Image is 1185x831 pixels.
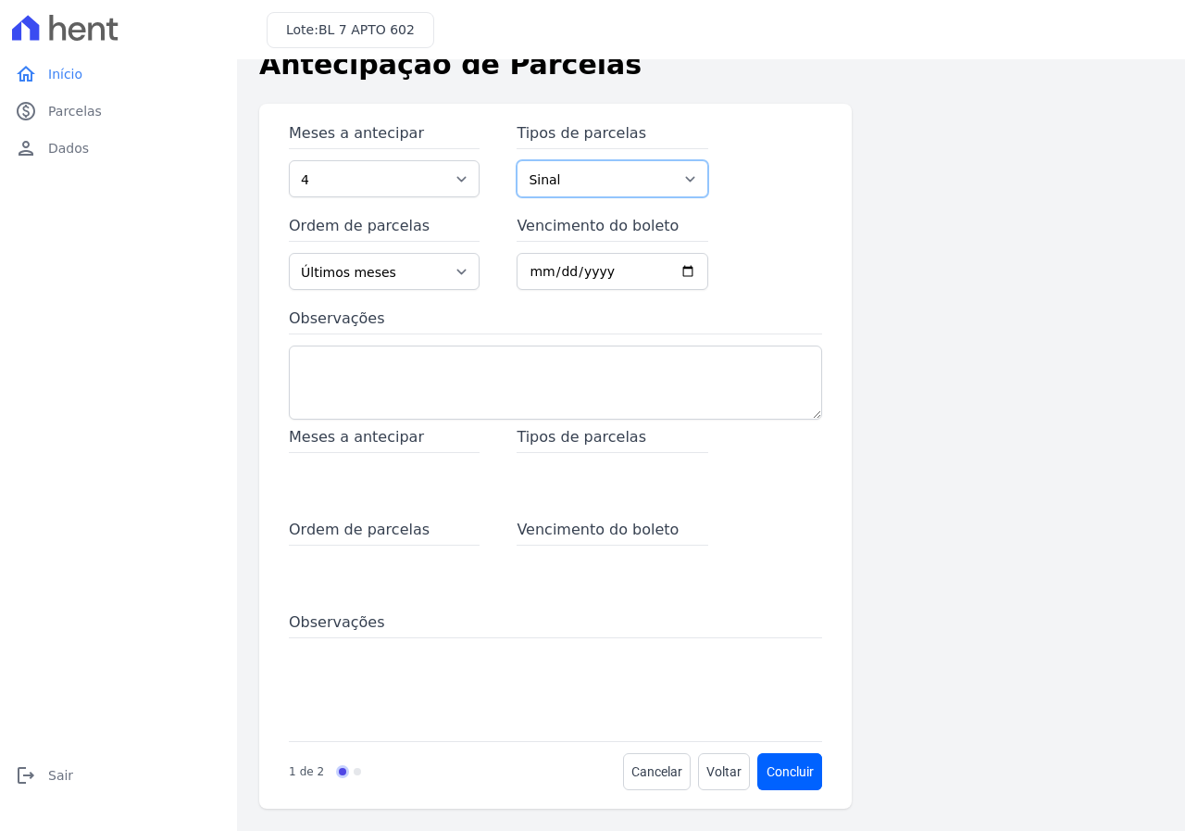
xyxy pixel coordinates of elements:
p: de 2 [300,763,324,780]
p: 1 [289,763,296,780]
nav: Progress [289,753,361,790]
i: logout [15,764,37,787]
a: Voltar [698,753,750,790]
label: Tipos de parcelas [517,122,707,149]
h1: Antecipação de Parcelas [259,44,1163,85]
label: Vencimento do boleto [517,215,707,242]
span: Meses a antecipar [289,426,480,453]
span: Dados [48,139,89,157]
span: Ordem de parcelas [289,519,480,546]
a: homeInício [7,56,230,93]
h3: Lote: [286,20,415,40]
span: Vencimento do boleto [517,519,707,546]
span: Sair [48,766,73,785]
span: Tipos de parcelas [517,426,707,453]
span: Início [48,65,82,83]
a: Avançar [757,753,822,790]
i: paid [15,100,37,122]
a: logoutSair [7,757,230,794]
span: Voltar [706,762,742,781]
a: personDados [7,130,230,167]
span: Observações [289,611,822,638]
span: Cancelar [631,762,682,781]
button: Concluir [758,753,822,790]
span: Parcelas [48,102,102,120]
span: BL 7 APTO 602 [318,22,415,37]
a: Cancelar [623,753,691,790]
i: person [15,137,37,159]
label: Ordem de parcelas [289,215,480,242]
label: Observações [289,308,822,334]
a: paidParcelas [7,93,230,130]
i: home [15,63,37,85]
label: Meses a antecipar [289,122,480,149]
